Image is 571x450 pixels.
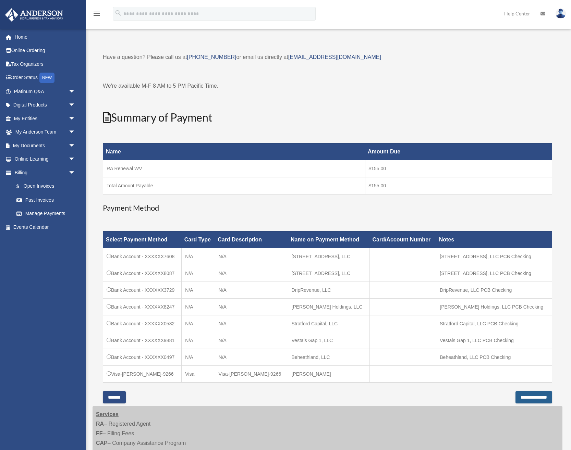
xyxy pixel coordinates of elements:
p: We're available M-F 8 AM to 5 PM Pacific Time. [103,81,552,91]
a: menu [93,12,101,18]
a: Billingarrow_drop_down [5,166,82,179]
span: arrow_drop_down [69,112,82,126]
span: arrow_drop_down [69,125,82,139]
img: User Pic [556,9,566,18]
th: Select Payment Method [103,231,182,248]
td: Vestals Gap 1, LLC PCB Checking [436,332,552,349]
td: N/A [215,315,288,332]
td: N/A [182,315,215,332]
td: N/A [182,282,215,298]
i: search [114,9,122,17]
a: Online Learningarrow_drop_down [5,152,86,166]
td: Beheathland, LLC PCB Checking [436,349,552,365]
td: Bank Account - XXXXXX0497 [103,349,182,365]
td: N/A [215,298,288,315]
div: NEW [39,73,54,83]
td: Bank Account - XXXXXX3729 [103,282,182,298]
td: Visa-[PERSON_NAME]-9266 [103,365,182,383]
a: My Entitiesarrow_drop_down [5,112,86,125]
a: Events Calendar [5,220,86,234]
a: Order StatusNEW [5,71,86,85]
td: Visa-[PERSON_NAME]-9266 [215,365,288,383]
td: N/A [215,248,288,265]
td: $155.00 [365,160,552,177]
span: arrow_drop_down [69,139,82,153]
th: Card/Account Number [369,231,436,248]
td: [STREET_ADDRESS], LLC PCB Checking [436,248,552,265]
td: N/A [182,349,215,365]
span: arrow_drop_down [69,85,82,99]
td: [STREET_ADDRESS], LLC [288,265,369,282]
td: Bank Account - XXXXXX8247 [103,298,182,315]
td: Bank Account - XXXXXX7608 [103,248,182,265]
td: Visa [182,365,215,383]
td: Beheathland, LLC [288,349,369,365]
span: arrow_drop_down [69,98,82,112]
td: Bank Account - XXXXXX0532 [103,315,182,332]
i: menu [93,10,101,18]
h3: Payment Method [103,203,552,213]
td: Bank Account - XXXXXX9881 [103,332,182,349]
a: [PHONE_NUMBER] [187,54,236,60]
a: $Open Invoices [10,179,79,193]
td: N/A [182,248,215,265]
td: [PERSON_NAME] Holdings, LLC PCB Checking [436,298,552,315]
th: Notes [436,231,552,248]
th: Name on Payment Method [288,231,369,248]
td: DripRevenue, LLC PCB Checking [436,282,552,298]
a: Tax Organizers [5,57,86,71]
h2: Summary of Payment [103,110,552,125]
td: $155.00 [365,177,552,194]
td: [PERSON_NAME] Holdings, LLC [288,298,369,315]
td: Vestals Gap 1, LLC [288,332,369,349]
strong: Services [96,411,119,417]
td: N/A [215,265,288,282]
a: [EMAIL_ADDRESS][DOMAIN_NAME] [288,54,381,60]
td: N/A [215,349,288,365]
a: Past Invoices [10,193,82,207]
td: Total Amount Payable [103,177,365,194]
td: N/A [182,265,215,282]
td: N/A [182,332,215,349]
td: [PERSON_NAME] [288,365,369,383]
td: DripRevenue, LLC [288,282,369,298]
td: Stratford Capital, LLC [288,315,369,332]
td: N/A [182,298,215,315]
a: Digital Productsarrow_drop_down [5,98,86,112]
a: Home [5,30,86,44]
th: Card Type [182,231,215,248]
strong: CAP [96,440,108,446]
a: Manage Payments [10,207,82,221]
td: [STREET_ADDRESS], LLC [288,248,369,265]
p: Have a question? Please call us at or email us directly at [103,52,552,62]
a: My Anderson Teamarrow_drop_down [5,125,86,139]
span: arrow_drop_down [69,166,82,180]
span: $ [20,182,24,191]
td: [STREET_ADDRESS], LLC PCB Checking [436,265,552,282]
td: Stratford Capital, LLC PCB Checking [436,315,552,332]
th: Amount Due [365,143,552,160]
strong: FF [96,430,103,436]
th: Card Description [215,231,288,248]
a: Online Ordering [5,44,86,58]
td: RA Renewal WV [103,160,365,177]
a: My Documentsarrow_drop_down [5,139,86,152]
th: Name [103,143,365,160]
strong: RA [96,421,104,427]
img: Anderson Advisors Platinum Portal [3,8,65,22]
span: arrow_drop_down [69,152,82,166]
a: Platinum Q&Aarrow_drop_down [5,85,86,98]
td: N/A [215,282,288,298]
td: Bank Account - XXXXXX8087 [103,265,182,282]
td: N/A [215,332,288,349]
